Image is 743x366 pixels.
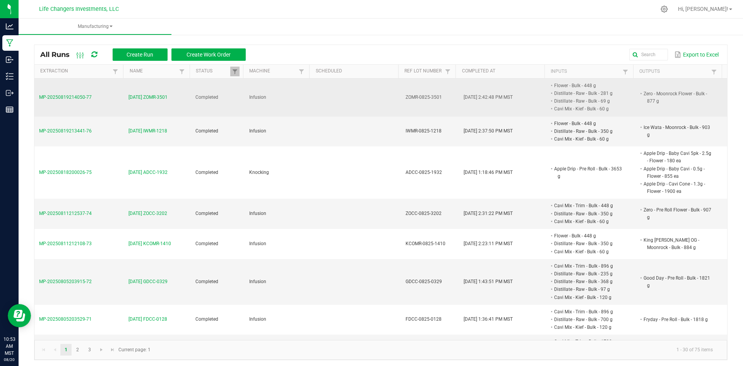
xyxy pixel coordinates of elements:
button: Create Run [113,48,168,61]
span: [DATE] ADCC-1932 [128,169,168,176]
li: Flower - Bulk - 448 g [553,120,624,127]
span: Infusion [249,95,266,100]
a: Page 2 [72,344,83,356]
span: [DATE] GDCC-0329 [128,278,168,285]
th: Outputs [633,65,722,79]
iframe: Resource center [8,304,31,327]
span: Infusion [249,279,266,284]
span: MP-20250811212108-73 [39,241,92,246]
span: Completed [195,241,218,246]
span: [DATE] ZOMR-3501 [128,94,168,101]
span: MP-20250818200026-75 [39,170,92,175]
li: Cavi Mix - Trim - Bulk - 896 g [553,308,624,316]
li: Apple Drip - Baby Cavi - 0.5g - Flower - 855 ea [642,165,714,180]
inline-svg: Reports [6,106,14,113]
span: [DATE] 2:23:11 PM MST [464,241,513,246]
span: Infusion [249,128,266,134]
kendo-pager: Current page: 1 [34,340,727,360]
span: [DATE] 2:31:22 PM MST [464,211,513,216]
inline-svg: Manufacturing [6,39,14,47]
a: Ref Lot NumberSortable [404,68,443,74]
inline-svg: Outbound [6,89,14,97]
li: Distillate - Raw - Bulk - 368 g [553,278,624,285]
span: Completed [195,95,218,100]
inline-svg: Inbound [6,56,14,64]
li: Distillate - Raw - Bulk - 350 g [553,240,624,247]
p: 08/20 [3,357,15,363]
li: Cavi Mix - Trim - Bulk - 448 g [553,202,624,210]
li: Cavi Mix - Kief - Bulk - 60 g [553,248,624,256]
li: Good Day - Pre Roll - Bulk - 1821 g [642,274,714,289]
li: Cavi Mix - Kief - Bulk - 60 g [553,135,624,143]
span: Hi, [PERSON_NAME]! [678,6,728,12]
span: Completed [195,128,218,134]
span: Infusion [249,316,266,322]
a: Filter [297,67,306,76]
a: Filter [230,67,240,76]
span: ZOMR-0825-3501 [406,95,442,100]
span: MP-20250805203529-71 [39,316,92,322]
inline-svg: Inventory [6,72,14,80]
span: Completed [195,279,218,284]
li: Cavi Mix - Kief - Bulk - 60 g [553,105,624,113]
li: Distillate - Raw - Bulk - 281 g [553,89,624,97]
span: [DATE] 2:37:50 PM MST [464,128,513,134]
li: Flower - Bulk - 448 g [553,232,624,240]
span: Create Run [127,52,153,58]
span: FDCC-0825-0128 [406,316,442,322]
span: MP-20250805203915-72 [39,279,92,284]
a: Page 3 [84,344,95,356]
th: Inputs [544,65,633,79]
span: MP-20250819213441-76 [39,128,92,134]
li: King [PERSON_NAME] OG - Moonrock - Bulk - 884 g [642,236,714,251]
li: Apple Drip - Cavi Cone - 1.3g - Flower - 1900 ea [642,180,714,195]
li: Cavi Mix - Kief - Bulk - 120 g [553,323,624,331]
div: All Runs [40,48,252,61]
span: Go to the next page [98,347,104,353]
span: [DATE] 1:36:41 PM MST [464,316,513,322]
a: Filter [111,67,120,76]
span: [DATE] 2:42:48 PM MST [464,95,513,100]
a: NameSortable [130,68,177,74]
kendo-pager-info: 1 - 30 of 75 items [155,344,719,356]
span: Go to the last page [110,347,116,353]
li: Cavi Mix - Trim - Bulk - 1792 g [553,338,624,345]
span: MP-20250811212537-74 [39,211,92,216]
span: Completed [195,211,218,216]
a: MachineSortable [249,68,297,74]
span: Create Work Order [187,52,231,58]
span: KCOMR-0825-1410 [406,241,445,246]
span: [DATE] KCOMR-1410 [128,240,171,247]
li: Ice Wata - Moonrock - Bulk - 903 g [642,124,714,139]
li: Flower - Bulk - 448 g [553,82,624,89]
a: Filter [709,67,719,77]
li: Distillate - Raw - Bulk - 350 g [553,210,624,218]
span: Completed [195,170,218,175]
a: Go to the next page [96,344,107,356]
button: Create Work Order [171,48,246,61]
span: Infusion [249,241,266,246]
div: Manage settings [659,5,669,13]
li: Apple Drip - Baby Cavi 5pk - 2.5g - Flower - 180 ea [642,149,714,165]
span: GDCC-0825-0329 [406,279,442,284]
span: [DATE] 1:43:51 PM MST [464,279,513,284]
li: Cavi Mix - Kief - Bulk - 60 g [553,218,624,225]
li: Cavi Mix - Trim - Bulk - 896 g [553,262,624,270]
span: Life Changers Investments, LLC [39,6,119,12]
li: Zero - Moonrock Flower - Bulk - 877 g [642,90,714,105]
span: Completed [195,316,218,322]
a: Page 1 [60,344,72,356]
a: StatusSortable [196,68,230,74]
span: MP-20250819214050-77 [39,95,92,100]
span: Infusion [249,211,266,216]
span: [DATE] 1:18:46 PM MST [464,170,513,175]
span: ZOCC-0825-3202 [406,211,442,216]
li: Distillate - Raw - Bulk - 700 g [553,316,624,323]
a: ScheduledSortable [316,68,395,74]
li: Distillate - Raw - Bulk - 350 g [553,127,624,135]
span: Manufacturing [19,23,171,30]
a: Filter [177,67,187,76]
a: Filter [443,67,452,76]
p: 10:53 AM MST [3,336,15,357]
span: ADCC-0825-1932 [406,170,442,175]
